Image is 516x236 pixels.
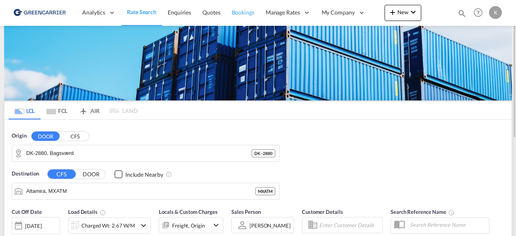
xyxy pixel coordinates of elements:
md-icon: icon-chevron-down [211,220,221,230]
span: Analytics [82,8,105,17]
md-icon: icon-chevron-down [139,221,148,230]
md-select: Sales Person: Klara Møller [249,219,291,231]
button: DOOR [77,169,105,179]
md-icon: Chargeable Weight [100,209,106,216]
span: Load Details [68,209,106,215]
span: Bookings [232,9,254,16]
div: Charged Wt: 2.67 W/Micon-chevron-down [68,217,151,234]
div: Freight Originicon-chevron-down [159,217,223,233]
span: Locals & Custom Charges [159,209,218,215]
md-input-container: Altamira, MXATM [12,183,279,199]
md-tab-item: AIR [73,102,105,119]
span: Enquiries [168,9,191,16]
button: DOOR [31,132,60,141]
div: [PERSON_NAME] [250,222,291,229]
div: K [489,6,502,19]
md-tab-item: FCL [41,102,73,119]
span: Destination [12,170,39,178]
button: CFS [61,132,89,141]
input: Search by Port [26,185,255,197]
md-icon: icon-plus 400-fg [388,7,397,17]
md-icon: Your search will be saved by the below given name [448,209,455,216]
input: Enter Customer Details [319,219,380,231]
span: Manage Rates [266,8,300,17]
md-icon: icon-magnify [458,9,466,18]
md-pagination-wrapper: Use the left and right arrow keys to navigate between tabs [8,102,137,119]
span: Search Reference Name [391,209,455,215]
span: Customer Details [302,209,343,215]
md-checkbox: Checkbox No Ink [114,170,163,178]
div: Freight Origin [172,220,205,231]
div: Charged Wt: 2.67 W/M [81,220,135,231]
span: DK - 2880 [254,150,273,156]
span: Origin [12,132,26,140]
div: icon-magnify [458,9,466,21]
button: CFS [48,169,76,179]
span: Cut Off Date [12,209,42,215]
div: [DATE] [12,217,60,234]
md-icon: icon-airplane [79,106,88,112]
span: New [388,9,418,15]
span: My Company [322,8,355,17]
div: Help [471,6,489,20]
span: Quotes [202,9,220,16]
input: Search by Door [26,147,252,159]
img: GreenCarrierFCL_LCL.png [4,26,512,100]
div: [DATE] [25,222,42,230]
md-tab-item: LCL [8,102,41,119]
img: b0b18ec08afe11efb1d4932555f5f09d.png [12,4,67,22]
div: MXATM [255,187,275,195]
md-icon: Unchecked: Ignores neighbouring ports when fetching rates.Checked : Includes neighbouring ports w... [166,171,172,178]
span: Rate Search [127,8,156,15]
md-input-container: DK-2880, Bagsværd [12,145,279,161]
div: Include Nearby [125,171,163,179]
button: icon-plus 400-fgNewicon-chevron-down [385,5,421,21]
span: Help [471,6,485,19]
md-icon: icon-chevron-down [408,7,418,17]
span: Sales Person [231,209,261,215]
input: Search Reference Name [406,219,489,231]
